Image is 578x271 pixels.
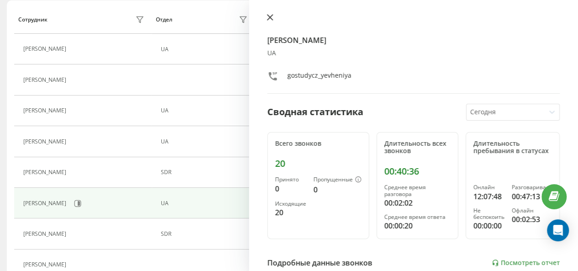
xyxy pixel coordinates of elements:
div: Open Intercom Messenger [547,219,569,241]
div: Принято [275,176,306,183]
div: [PERSON_NAME] [23,46,69,52]
div: Не беспокоить [473,207,504,221]
div: Длительность всех звонков [384,140,451,155]
div: SDR [161,231,250,237]
div: Подробные данные звонков [267,257,372,268]
div: [PERSON_NAME] [23,138,69,145]
div: 0 [275,183,306,194]
div: Пропущенные [313,176,361,184]
div: UA [161,107,250,114]
div: UA [161,138,250,145]
div: 20 [275,158,361,169]
div: [PERSON_NAME] [23,231,69,237]
div: 0 [313,184,361,195]
div: UA [267,49,560,57]
div: 00:02:02 [384,197,451,208]
div: UA [161,200,250,207]
div: 00:00:00 [473,220,504,231]
div: 20 [275,207,306,218]
div: Разговаривает [512,184,552,191]
div: Длительность пребывания в статусах [473,140,552,155]
div: 00:02:53 [512,214,552,225]
div: SDR [161,169,250,175]
div: [PERSON_NAME] [23,200,69,207]
div: [PERSON_NAME] [23,169,69,175]
h4: [PERSON_NAME] [267,35,560,46]
div: Отдел [156,16,172,23]
div: gostudycz_yevheniya [287,71,351,84]
div: 00:40:36 [384,166,451,177]
div: Онлайн [473,184,504,191]
div: UA [161,46,250,53]
div: [PERSON_NAME] [23,77,69,83]
div: Офлайн [512,207,552,214]
div: Исходящие [275,201,306,207]
div: 00:47:13 [512,191,552,202]
div: [PERSON_NAME] [23,261,69,268]
div: Сводная статистика [267,105,363,119]
div: [PERSON_NAME] [23,107,69,114]
div: Среднее время разговора [384,184,451,197]
div: Среднее время ответа [384,214,451,220]
div: 12:07:48 [473,191,504,202]
div: Всего звонков [275,140,361,148]
div: 00:00:20 [384,220,451,231]
div: Сотрудник [18,16,48,23]
a: Посмотреть отчет [492,259,560,267]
